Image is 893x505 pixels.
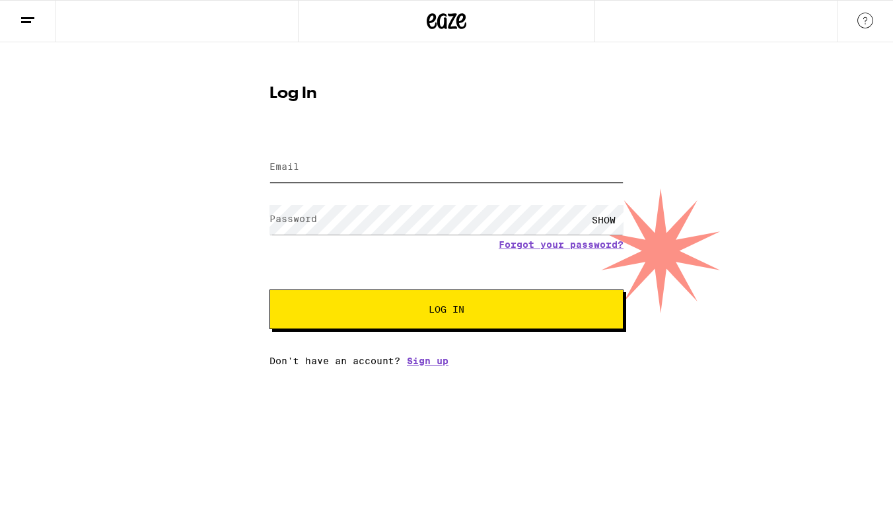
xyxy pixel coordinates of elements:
div: Don't have an account? [269,356,624,366]
h1: Log In [269,86,624,102]
label: Email [269,161,299,172]
div: SHOW [584,205,624,235]
button: Log In [269,290,624,329]
a: Forgot your password? [499,239,624,250]
input: Email [269,153,624,182]
label: Password [269,214,317,224]
a: Sign up [407,356,448,366]
span: Hi. Need any help? [8,9,95,20]
span: Log In [429,305,464,314]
